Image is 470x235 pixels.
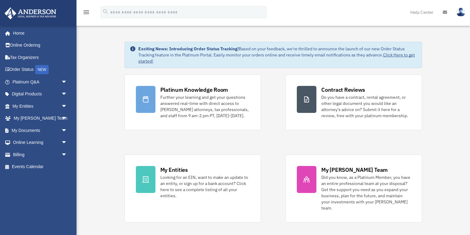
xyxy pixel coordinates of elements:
[4,51,76,64] a: Tax Organizers
[4,100,76,112] a: My Entitiesarrow_drop_down
[3,7,58,19] img: Anderson Advisors Platinum Portal
[138,52,415,64] a: Click Here to get started!
[160,86,228,94] div: Platinum Knowledge Room
[321,174,411,211] div: Did you know, as a Platinum Member, you have an entire professional team at your disposal? Get th...
[160,174,250,199] div: Looking for an EIN, want to make an update to an entity, or sign up for a bank account? Click her...
[4,124,76,137] a: My Documentsarrow_drop_down
[456,8,465,17] img: User Pic
[83,9,90,16] i: menu
[4,27,73,39] a: Home
[138,46,417,64] div: Based on your feedback, we're thrilled to announce the launch of our new Order Status Tracking fe...
[4,161,76,173] a: Events Calendar
[4,112,76,125] a: My [PERSON_NAME] Teamarrow_drop_down
[61,112,73,125] span: arrow_drop_down
[4,39,76,52] a: Online Ordering
[61,137,73,149] span: arrow_drop_down
[61,124,73,137] span: arrow_drop_down
[4,64,76,76] a: Order StatusNEW
[285,155,422,222] a: My [PERSON_NAME] Team Did you know, as a Platinum Member, you have an entire professional team at...
[285,75,422,130] a: Contract Reviews Do you have a contract, rental agreement, or other legal document you would like...
[83,11,90,16] a: menu
[160,166,188,174] div: My Entities
[138,46,239,52] strong: Exciting News: Introducing Order Status Tracking!
[4,137,76,149] a: Online Learningarrow_drop_down
[35,65,49,74] div: NEW
[61,148,73,161] span: arrow_drop_down
[125,75,261,130] a: Platinum Knowledge Room Further your learning and get your questions answered real-time with dire...
[4,148,76,161] a: Billingarrow_drop_down
[4,88,76,100] a: Digital Productsarrow_drop_down
[321,86,365,94] div: Contract Reviews
[321,94,411,119] div: Do you have a contract, rental agreement, or other legal document you would like an attorney's ad...
[4,76,76,88] a: Platinum Q&Aarrow_drop_down
[125,155,261,222] a: My Entities Looking for an EIN, want to make an update to an entity, or sign up for a bank accoun...
[321,166,388,174] div: My [PERSON_NAME] Team
[160,94,250,119] div: Further your learning and get your questions answered real-time with direct access to [PERSON_NAM...
[61,76,73,88] span: arrow_drop_down
[61,88,73,101] span: arrow_drop_down
[102,8,109,15] i: search
[61,100,73,113] span: arrow_drop_down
